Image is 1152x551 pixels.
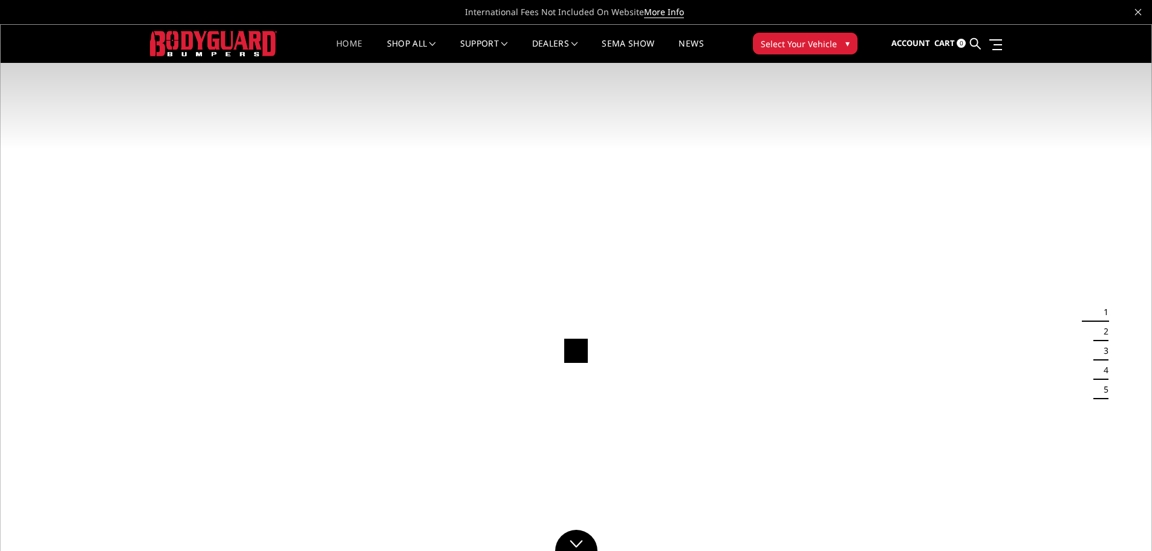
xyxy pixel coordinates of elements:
span: 0 [957,39,966,48]
a: Account [891,27,930,60]
a: Support [460,39,508,63]
span: Cart [934,37,955,48]
a: More Info [644,6,684,18]
a: Cart 0 [934,27,966,60]
a: SEMA Show [602,39,654,63]
button: 4 of 5 [1096,360,1108,380]
button: Select Your Vehicle [753,33,857,54]
a: Click to Down [555,530,597,551]
button: 1 of 5 [1096,302,1108,322]
button: 3 of 5 [1096,341,1108,360]
a: Dealers [532,39,578,63]
a: News [679,39,703,63]
a: shop all [387,39,436,63]
span: Select Your Vehicle [761,37,837,50]
img: BODYGUARD BUMPERS [150,31,277,56]
button: 5 of 5 [1096,380,1108,399]
button: 2 of 5 [1096,322,1108,341]
span: Account [891,37,930,48]
span: ▾ [845,37,850,50]
a: Home [336,39,362,63]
